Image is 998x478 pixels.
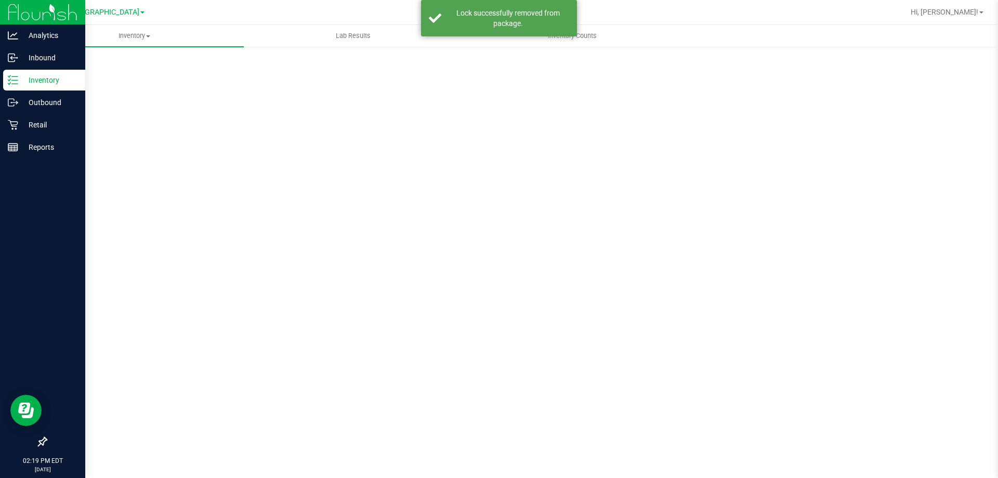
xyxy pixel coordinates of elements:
[68,8,139,17] span: [GEOGRAPHIC_DATA]
[18,141,81,153] p: Reports
[8,75,18,85] inline-svg: Inventory
[8,97,18,108] inline-svg: Outbound
[10,395,42,426] iframe: Resource center
[8,142,18,152] inline-svg: Reports
[911,8,978,16] span: Hi, [PERSON_NAME]!
[447,8,569,29] div: Lock successfully removed from package.
[25,31,244,41] span: Inventory
[18,96,81,109] p: Outbound
[322,31,385,41] span: Lab Results
[18,119,81,131] p: Retail
[8,120,18,130] inline-svg: Retail
[5,466,81,473] p: [DATE]
[5,456,81,466] p: 02:19 PM EDT
[244,25,463,47] a: Lab Results
[8,30,18,41] inline-svg: Analytics
[18,74,81,86] p: Inventory
[8,53,18,63] inline-svg: Inbound
[25,25,244,47] a: Inventory
[18,51,81,64] p: Inbound
[18,29,81,42] p: Analytics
